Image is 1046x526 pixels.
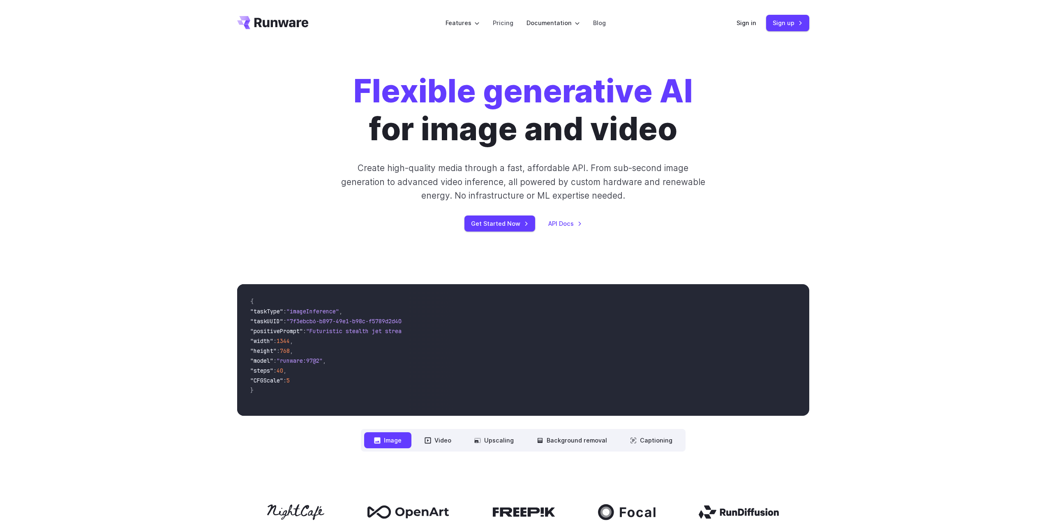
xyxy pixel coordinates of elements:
[250,308,283,315] span: "taskType"
[250,367,273,374] span: "steps"
[339,308,342,315] span: ,
[277,337,290,345] span: 1344
[237,16,309,29] a: Go to /
[280,347,290,355] span: 768
[283,377,286,384] span: :
[526,18,580,28] label: Documentation
[323,357,326,364] span: ,
[340,161,706,202] p: Create high-quality media through a fast, affordable API. From sub-second image generation to adv...
[303,327,306,335] span: :
[250,337,273,345] span: "width"
[493,18,513,28] a: Pricing
[286,377,290,384] span: 5
[283,308,286,315] span: :
[250,377,283,384] span: "CFGScale"
[290,337,293,345] span: ,
[353,72,693,148] h1: for image and video
[273,357,277,364] span: :
[273,367,277,374] span: :
[620,432,682,448] button: Captioning
[277,367,283,374] span: 40
[250,347,277,355] span: "height"
[273,337,277,345] span: :
[250,298,254,305] span: {
[353,72,693,110] strong: Flexible generative AI
[593,18,606,28] a: Blog
[464,432,524,448] button: Upscaling
[250,317,283,325] span: "taskUUID"
[250,387,254,394] span: }
[766,15,809,31] a: Sign up
[286,317,411,325] span: "7f3ebcb6-b897-49e1-b98c-f5789d2d40d7"
[277,347,280,355] span: :
[737,18,756,28] a: Sign in
[527,432,617,448] button: Background removal
[464,215,535,232] a: Get Started Now
[548,219,582,228] a: API Docs
[286,308,339,315] span: "imageInference"
[283,317,286,325] span: :
[250,357,273,364] span: "model"
[283,367,286,374] span: ,
[290,347,293,355] span: ,
[250,327,303,335] span: "positivePrompt"
[277,357,323,364] span: "runware:97@2"
[306,327,605,335] span: "Futuristic stealth jet streaking through a neon-lit cityscape with glowing purple exhaust"
[446,18,480,28] label: Features
[364,432,411,448] button: Image
[415,432,461,448] button: Video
